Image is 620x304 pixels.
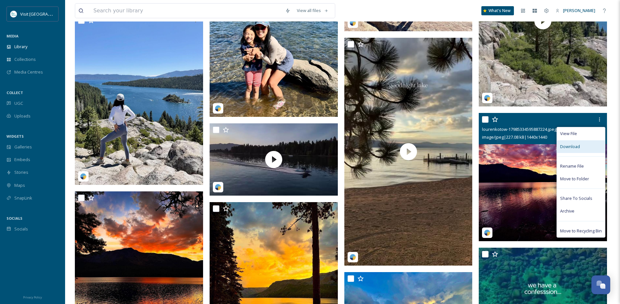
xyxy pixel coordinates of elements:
[560,176,589,182] span: Move to Folder
[479,113,607,241] img: lourenkotow-17985334595887224.jpeg
[14,100,23,106] span: UGC
[14,157,30,163] span: Embeds
[80,173,87,180] img: snapsea-logo.png
[481,6,514,15] a: What's New
[210,123,338,196] img: thumbnail
[350,20,356,26] img: snapsea-logo.png
[482,134,547,140] span: image/jpeg | 227.08 kB | 1440 x 1440
[591,275,610,294] button: Open Chat
[560,163,584,169] span: Rename File
[14,144,32,150] span: Galleries
[350,254,356,260] img: snapsea-logo.png
[560,208,574,214] span: Archive
[563,7,595,13] span: [PERSON_NAME]
[294,4,332,17] a: View all files
[23,295,42,299] span: Privacy Policy
[14,44,27,50] span: Library
[14,182,25,188] span: Maps
[14,169,28,175] span: Stories
[552,4,599,17] a: [PERSON_NAME]
[75,14,203,185] img: kalistamadden-18058932215570291.jpeg
[14,113,31,119] span: Uploads
[215,105,221,112] img: snapsea-logo.png
[215,184,221,190] img: snapsea-logo.png
[20,11,71,17] span: Visit [GEOGRAPHIC_DATA]
[560,228,602,234] span: Move to Recycling Bin
[344,38,473,266] img: thumbnail
[7,216,22,221] span: SOCIALS
[14,56,36,62] span: Collections
[560,144,580,150] span: Download
[7,34,19,38] span: MEDIA
[23,293,42,301] a: Privacy Policy
[90,4,282,18] input: Search your library
[10,11,17,17] img: download.jpeg
[484,95,490,101] img: snapsea-logo.png
[7,90,23,95] span: COLLECT
[560,195,592,201] span: Share To Socials
[482,126,557,132] span: lourenkotow-17985334595887224.jpeg
[560,131,577,137] span: View File
[7,134,24,139] span: WIDGETS
[14,226,28,232] span: Socials
[14,195,32,201] span: SnapLink
[484,229,490,236] img: snapsea-logo.png
[14,69,43,75] span: Media Centres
